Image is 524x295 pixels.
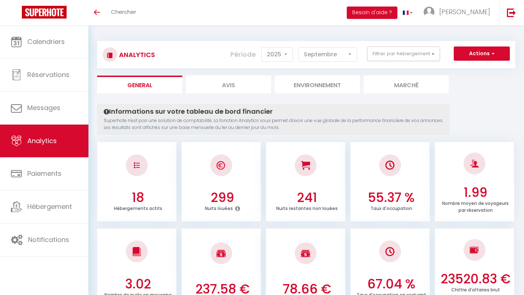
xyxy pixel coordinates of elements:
[186,190,259,205] h3: 299
[205,204,233,211] p: Nuits louées
[439,7,490,16] span: [PERSON_NAME]
[104,108,443,116] h4: Informations sur votre tableau de bord financier
[385,247,394,256] img: NO IMAGE
[134,162,140,168] img: NO IMAGE
[104,117,443,131] p: Superhote n'est pas une solution de comptabilité. La fonction Analytics vous permet d'avoir une v...
[439,271,512,287] h3: 23520.83 €
[111,8,136,16] span: Chercher
[27,103,60,112] span: Messages
[275,76,360,93] li: Environnement
[101,190,175,205] h3: 18
[27,136,57,145] span: Analytics
[114,204,162,211] p: Hébergements actifs
[97,76,182,93] li: General
[442,199,509,213] p: Nombre moyen de voyageurs par réservation
[22,6,67,19] img: Super Booking
[354,276,428,292] h3: 67.04 %
[470,246,479,254] img: NO IMAGE
[367,47,440,61] button: Filtrer par hébergement
[354,190,428,205] h3: 55.37 %
[101,276,175,292] h3: 3.02
[347,7,397,19] button: Besoin d'aide ?
[27,70,70,79] span: Réservations
[28,235,69,244] span: Notifications
[27,37,65,46] span: Calendriers
[454,47,510,61] button: Actions
[439,185,512,200] h3: 1.99
[276,204,338,211] p: Nuits restantes non louées
[117,47,155,63] h3: Analytics
[507,8,516,17] img: logout
[27,169,61,178] span: Paiements
[424,7,434,17] img: ...
[230,47,256,62] label: Période
[186,76,271,93] li: Avis
[364,76,449,93] li: Marché
[270,190,344,205] h3: 241
[27,202,72,211] span: Hébergement
[370,204,412,211] p: Taux d'occupation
